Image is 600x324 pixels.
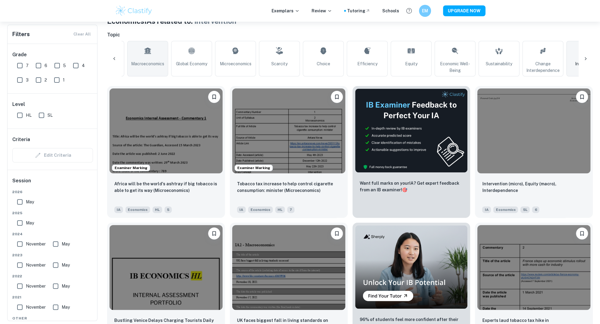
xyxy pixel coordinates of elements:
p: Africa will be the world's ashtray if big tobacco is able to get its way (Microeconomics) [114,181,218,194]
button: EM [419,5,431,17]
h6: EM [421,8,428,14]
div: Criteria filters are unavailable when searching by topic [12,148,93,162]
span: Scarcity [271,60,288,67]
span: 3 [26,77,29,83]
span: Economics [248,206,273,213]
span: 2021 [12,295,93,300]
span: 2025 [12,210,93,216]
a: Schools [382,8,399,14]
span: 4 [82,62,85,69]
p: Intervention (micro), Equity (macro), Interdependence [482,181,586,194]
h6: Topic [107,31,593,39]
span: 2024 [12,231,93,237]
button: Bookmark [331,91,343,103]
span: 2022 [12,273,93,279]
span: November [26,283,46,289]
h6: Level [12,101,93,108]
span: Change Interdependence [525,60,561,74]
span: 2026 [12,189,93,195]
img: Economics IA example thumbnail: Intervention (micro), Equity (macro), In [477,88,590,173]
a: Tutoring [347,8,370,14]
span: Microeconomics [220,60,251,67]
span: 🎯 [402,187,407,192]
span: May [62,283,70,289]
span: 5 [63,62,66,69]
a: Examiner MarkingBookmarkTobacco tax increase to help control cigarette consumption: minister (Mic... [230,86,348,218]
span: May [26,199,34,205]
span: Sustainability [486,60,512,67]
span: HL [275,206,285,213]
h6: Session [12,177,93,189]
img: Thumbnail [355,88,468,173]
button: Bookmark [208,91,220,103]
button: Bookmark [576,227,588,239]
p: Tobacco tax increase to help control cigarette consumption: minister (Microeconomics) [237,181,340,194]
span: 1 [63,77,65,83]
a: Examiner MarkingBookmarkAfrica will be the world's ashtray if big tobacco is able to get its way ... [107,86,225,218]
span: HL [26,112,32,119]
h6: Criteria [12,136,30,143]
span: May [62,241,70,247]
span: IA [114,206,123,213]
span: IA [482,206,491,213]
button: Bookmark [208,227,220,239]
span: Examiner Marking [112,165,150,171]
span: SL [48,112,53,119]
span: November [26,241,46,247]
h6: Filters [12,30,30,39]
span: Global Economy [176,60,207,67]
span: Economics [125,206,150,213]
span: SL [520,206,530,213]
span: Equity [405,60,417,67]
span: Choice [317,60,330,67]
img: Thumbnail [355,225,468,309]
p: Review [312,8,332,14]
span: May [62,304,70,310]
span: May [62,262,70,268]
button: Help and Feedback [404,6,414,16]
span: 2023 [12,252,93,258]
h6: Grade [12,51,93,58]
button: Bookmark [576,91,588,103]
span: Intervention [575,60,599,67]
span: November [26,304,46,310]
button: UPGRADE NOW [443,5,485,16]
span: Other [12,316,93,321]
img: Economics IA example thumbnail: Bustling Venice Delays Charging Tourists [109,225,223,310]
span: Macroeconomics [131,60,164,67]
span: Economics [493,206,518,213]
span: HL [152,206,162,213]
span: May [26,220,34,226]
button: Bookmark [331,227,343,239]
span: Economic Well-Being [437,60,473,74]
span: Examiner Marking [235,165,272,171]
p: Exemplars [272,8,300,14]
span: Efficiency [357,60,377,67]
span: 5 [165,206,172,213]
span: 7 [26,62,29,69]
span: 2 [45,77,47,83]
span: 6 [532,206,539,213]
span: November [26,262,46,268]
span: 7 [287,206,294,213]
a: BookmarkIntervention (micro), Equity (macro), InterdependenceIAEconomicsSL6 [475,86,593,218]
span: 6 [45,62,47,69]
span: IA [237,206,246,213]
p: Want full marks on your IA ? Get expert feedback from an IB examiner! [360,180,463,193]
img: Economics IA example thumbnail: UK faces biggest fall in living standard [232,225,345,310]
img: Economics IA example thumbnail: Experts laud tobacco tax hike in Indones [477,225,590,310]
a: ThumbnailWant full marks on yourIA? Get expert feedback from an IB examiner! [352,86,470,218]
img: Economics IA example thumbnail: Africa will be the world's ashtray if bi [109,88,223,173]
img: Clastify logo [115,5,153,17]
img: Economics IA example thumbnail: Tobacco tax increase to help control cig [232,88,345,173]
